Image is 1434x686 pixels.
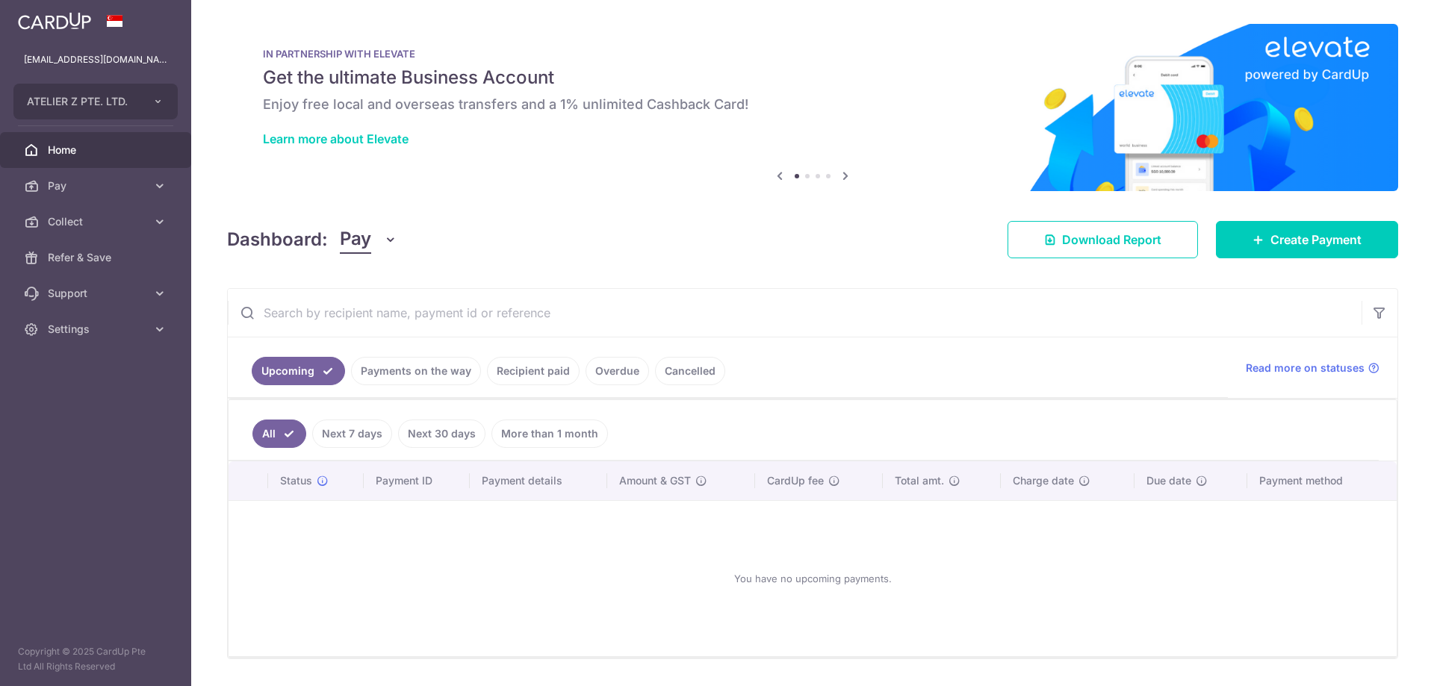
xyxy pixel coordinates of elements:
[1247,461,1397,500] th: Payment method
[340,225,371,254] span: Pay
[1216,221,1398,258] a: Create Payment
[252,357,345,385] a: Upcoming
[895,473,944,488] span: Total amt.
[246,513,1379,644] div: You have no upcoming payments.
[13,84,178,119] button: ATELIER Z PTE. LTD.
[48,250,146,265] span: Refer & Save
[227,24,1398,191] img: Renovation banner
[263,96,1362,113] h6: Enjoy free local and overseas transfers and a 1% unlimited Cashback Card!
[228,289,1362,337] input: Search by recipient name, payment id or reference
[18,12,91,30] img: CardUp
[364,461,470,500] th: Payment ID
[1013,473,1074,488] span: Charge date
[1008,221,1198,258] a: Download Report
[227,226,328,253] h4: Dashboard:
[1246,361,1365,375] span: Read more on statuses
[27,94,137,109] span: ATELIER Z PTE. LTD.
[48,214,146,229] span: Collect
[263,66,1362,90] h5: Get the ultimate Business Account
[280,473,312,488] span: Status
[1246,361,1379,375] a: Read more on statuses
[252,420,306,448] a: All
[767,473,824,488] span: CardUp fee
[1270,231,1362,249] span: Create Payment
[1062,231,1161,249] span: Download Report
[263,48,1362,60] p: IN PARTNERSHIP WITH ELEVATE
[351,357,481,385] a: Payments on the way
[655,357,725,385] a: Cancelled
[263,131,409,146] a: Learn more about Elevate
[487,357,580,385] a: Recipient paid
[470,461,607,500] th: Payment details
[48,178,146,193] span: Pay
[619,473,691,488] span: Amount & GST
[586,357,649,385] a: Overdue
[491,420,608,448] a: More than 1 month
[340,225,397,254] button: Pay
[24,52,167,67] p: [EMAIL_ADDRESS][DOMAIN_NAME]
[398,420,485,448] a: Next 30 days
[1146,473,1191,488] span: Due date
[48,322,146,337] span: Settings
[48,143,146,158] span: Home
[312,420,392,448] a: Next 7 days
[48,286,146,301] span: Support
